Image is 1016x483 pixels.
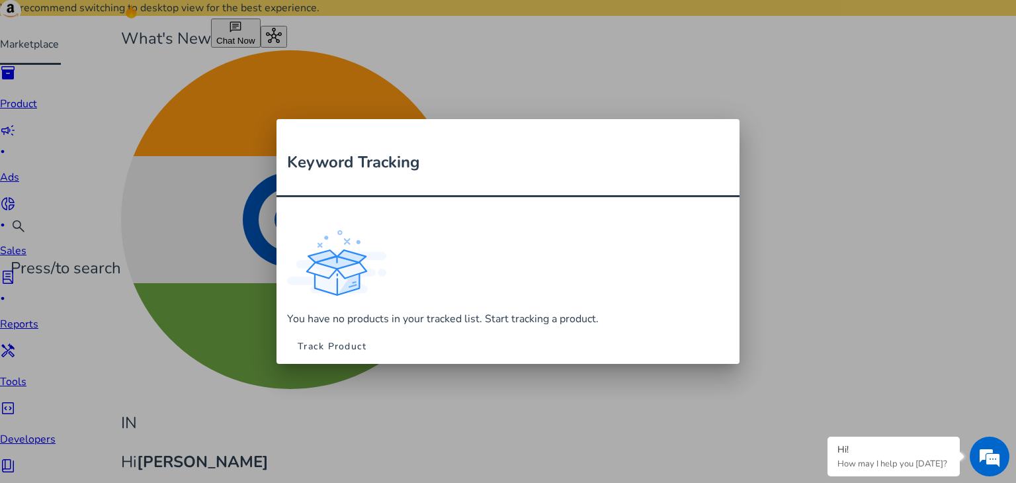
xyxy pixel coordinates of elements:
span: Track Product [298,339,366,353]
p: How may I help you today? [837,458,950,470]
b: Keyword Tracking [287,152,420,173]
div: Hi! [837,443,950,456]
p: You have no products in your tracked list. Start tracking a product. [287,311,729,327]
img: track_product.svg [287,230,386,296]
